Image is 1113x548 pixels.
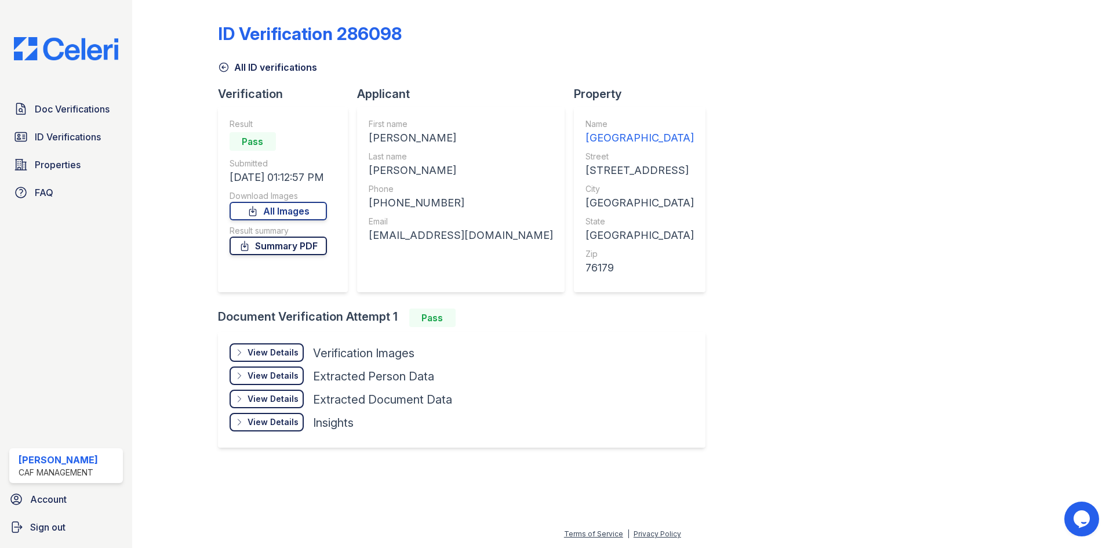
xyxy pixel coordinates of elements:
div: [DATE] 01:12:57 PM [230,169,327,186]
div: | [627,529,630,538]
div: Verification [218,86,357,102]
div: [PERSON_NAME] [369,130,553,146]
div: Verification Images [313,345,414,361]
a: Privacy Policy [634,529,681,538]
div: Phone [369,183,553,195]
div: [PERSON_NAME] [19,453,98,467]
span: Properties [35,158,81,172]
div: Last name [369,151,553,162]
div: [GEOGRAPHIC_DATA] [585,195,694,211]
div: View Details [248,416,299,428]
div: Extracted Document Data [313,391,452,408]
a: ID Verifications [9,125,123,148]
a: Summary PDF [230,237,327,255]
a: Doc Verifications [9,97,123,121]
div: [EMAIL_ADDRESS][DOMAIN_NAME] [369,227,553,244]
span: Doc Verifications [35,102,110,116]
div: Extracted Person Data [313,368,434,384]
div: Insights [313,415,354,431]
a: All ID verifications [218,60,317,74]
a: Account [5,488,128,511]
div: View Details [248,393,299,405]
img: CE_Logo_Blue-a8612792a0a2168367f1c8372b55b34899dd931a85d93a1a3d3e32e68fde9ad4.png [5,37,128,60]
a: Properties [9,153,123,176]
div: Document Verification Attempt 1 [218,309,715,327]
div: First name [369,118,553,130]
a: All Images [230,202,327,220]
iframe: chat widget [1064,502,1101,536]
div: Name [585,118,694,130]
div: State [585,216,694,227]
a: Terms of Service [564,529,623,538]
div: Street [585,151,694,162]
div: Pass [409,309,456,327]
div: Download Images [230,190,327,202]
div: Pass [230,132,276,151]
div: [PHONE_NUMBER] [369,195,553,211]
div: 76179 [585,260,694,276]
span: FAQ [35,186,53,199]
span: ID Verifications [35,130,101,144]
div: Submitted [230,158,327,169]
div: Zip [585,248,694,260]
div: View Details [248,370,299,382]
div: [GEOGRAPHIC_DATA] [585,227,694,244]
span: Sign out [30,520,66,534]
span: Account [30,492,67,506]
div: ID Verification 286098 [218,23,402,44]
div: [STREET_ADDRESS] [585,162,694,179]
div: [GEOGRAPHIC_DATA] [585,130,694,146]
a: Sign out [5,516,128,539]
div: [PERSON_NAME] [369,162,553,179]
div: City [585,183,694,195]
a: Name [GEOGRAPHIC_DATA] [585,118,694,146]
div: Result [230,118,327,130]
a: FAQ [9,181,123,204]
div: Result summary [230,225,327,237]
div: CAF Management [19,467,98,478]
div: Applicant [357,86,574,102]
div: Email [369,216,553,227]
div: Property [574,86,715,102]
div: View Details [248,347,299,358]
